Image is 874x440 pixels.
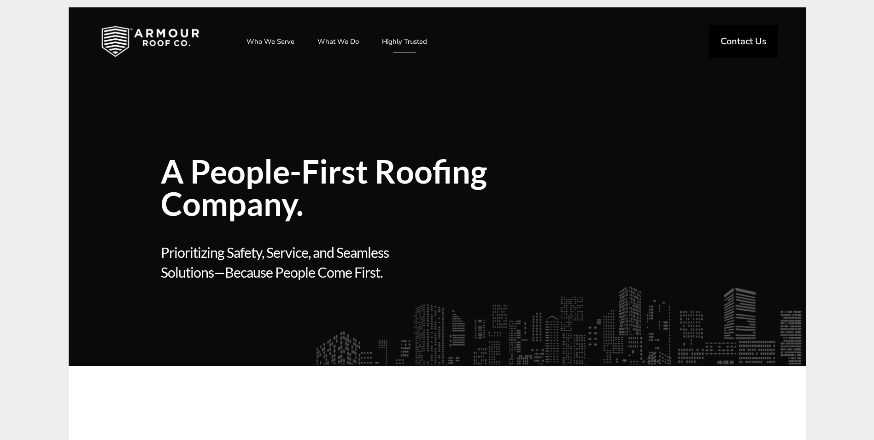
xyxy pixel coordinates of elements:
[161,243,434,329] span: Prioritizing Safety, Service, and Seamless Solutions—Because People Come First.
[721,37,767,46] span: Contact Us
[161,155,571,220] span: A People-First Roofing Company.
[87,18,214,65] img: Industrial and Commercial Roofing Company | Armour Roof Co.
[373,30,436,53] a: Highly Trusted
[709,25,778,58] a: Contact Us
[308,30,368,53] a: What We Do
[237,30,304,53] a: Who We Serve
